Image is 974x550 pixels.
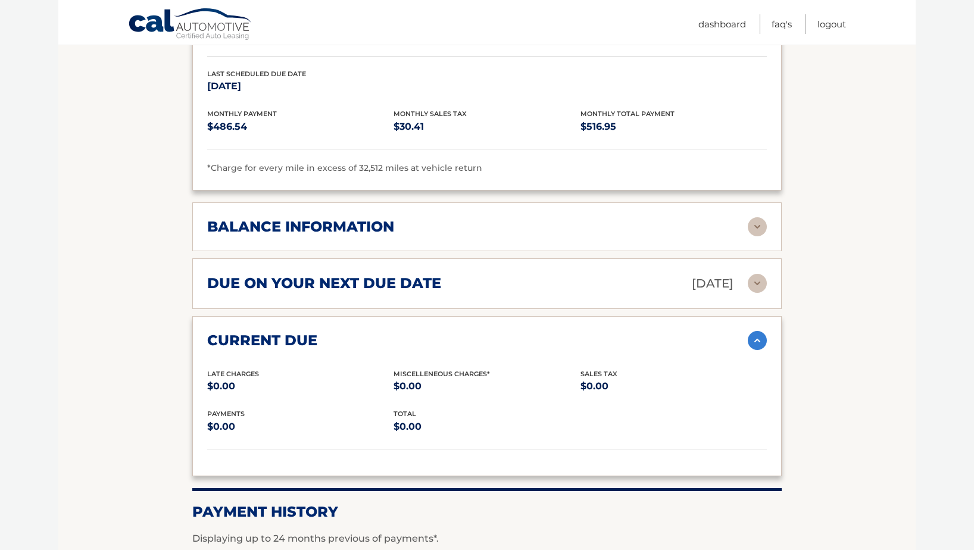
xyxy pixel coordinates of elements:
img: accordion-rest.svg [748,274,767,293]
p: [DATE] [692,273,733,294]
span: Last Scheduled Due Date [207,70,306,78]
p: $486.54 [207,118,394,135]
span: Monthly Total Payment [580,110,675,118]
p: $0.00 [207,378,394,395]
h2: due on your next due date [207,274,441,292]
p: $0.00 [394,418,580,435]
span: Monthly Payment [207,110,277,118]
p: [DATE] [207,78,394,95]
span: payments [207,410,245,418]
p: $0.00 [580,378,767,395]
span: Monthly Sales Tax [394,110,467,118]
h2: Payment History [192,503,782,521]
span: Miscelleneous Charges* [394,370,490,378]
a: Dashboard [698,14,746,34]
a: Logout [817,14,846,34]
img: accordion-rest.svg [748,217,767,236]
img: accordion-active.svg [748,331,767,350]
h2: current due [207,332,317,349]
span: Late Charges [207,370,259,378]
span: total [394,410,416,418]
p: Displaying up to 24 months previous of payments*. [192,532,782,546]
a: FAQ's [772,14,792,34]
p: $0.00 [394,378,580,395]
p: $0.00 [207,418,394,435]
p: $30.41 [394,118,580,135]
span: *Charge for every mile in excess of 32,512 miles at vehicle return [207,162,482,173]
h2: balance information [207,218,394,236]
span: Sales Tax [580,370,617,378]
p: $516.95 [580,118,767,135]
a: Cal Automotive [128,8,253,42]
